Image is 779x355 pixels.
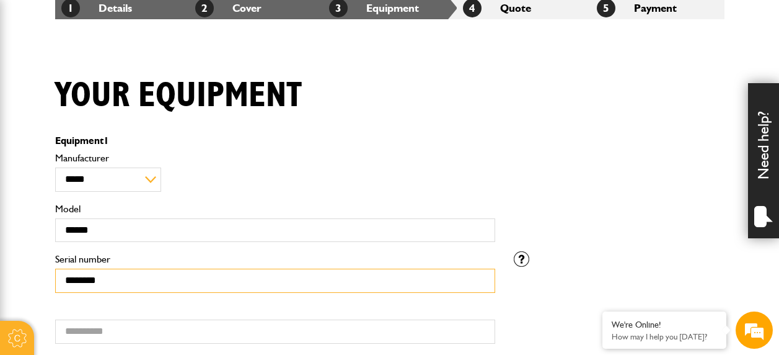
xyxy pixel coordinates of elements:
a: 2Cover [195,1,262,14]
div: Minimize live chat window [203,6,233,36]
img: d_20077148190_company_1631870298795_20077148190 [21,69,52,86]
h1: Your equipment [55,75,302,117]
input: Enter your phone number [16,188,226,215]
label: Model [55,204,495,214]
em: Start Chat [169,272,225,289]
textarea: Type your message and hit 'Enter' [16,225,226,268]
div: We're Online! [612,320,717,330]
div: Chat with us now [64,70,208,86]
p: Equipment [55,136,495,146]
input: Enter your email address [16,151,226,179]
a: 1Details [61,1,132,14]
label: Manufacturer [55,153,495,163]
p: How may I help you today? [612,332,717,341]
label: Serial number [55,254,495,264]
div: Need help? [748,83,779,238]
span: 1 [103,135,109,146]
input: Enter your last name [16,115,226,142]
